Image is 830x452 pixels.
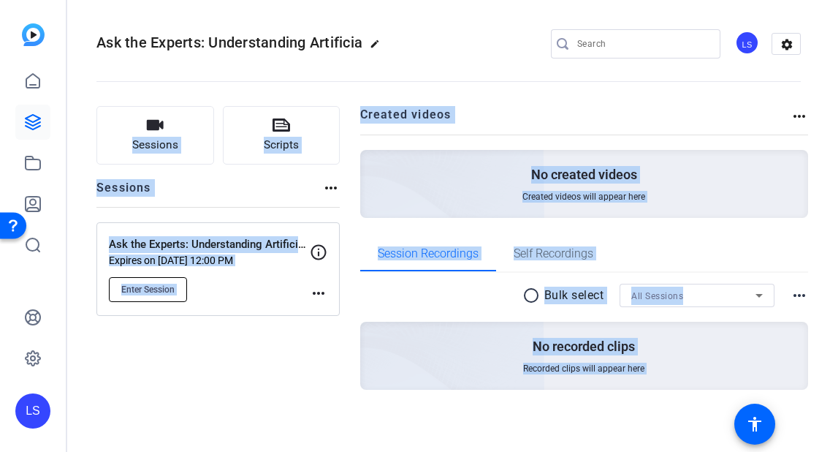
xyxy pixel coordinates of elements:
mat-icon: radio_button_unchecked [522,287,544,304]
span: Ask the Experts: Understanding Artificia [96,34,362,51]
span: Session Recordings [378,248,479,260]
span: Sessions [132,137,178,154]
mat-icon: settings [772,34,802,56]
mat-icon: more_horiz [322,179,340,197]
ngx-avatar: Lo Somers [735,31,761,56]
button: Scripts [223,106,340,165]
p: No recorded clips [533,338,635,355]
span: All Sessions [631,291,683,301]
mat-icon: edit [370,39,387,56]
mat-icon: more_horiz [791,287,808,304]
span: Recorded clips will appear here [523,363,644,374]
p: Bulk select [544,287,604,304]
img: blue-gradient.svg [22,23,45,46]
button: Enter Session [109,277,187,302]
div: LS [15,393,50,429]
img: Creted videos background [197,5,545,323]
span: Scripts [264,137,299,154]
div: LS [735,31,759,55]
span: Self Recordings [514,248,593,260]
p: Expires on [DATE] 12:00 PM [109,255,310,266]
p: No created videos [531,166,637,184]
mat-icon: accessibility [746,415,764,433]
input: Search [577,35,709,53]
mat-icon: more_horiz [791,108,808,125]
button: Sessions [96,106,214,165]
mat-icon: more_horiz [310,285,327,302]
span: Created videos will appear here [522,191,645,203]
p: Ask the Experts: Understanding Artificial Minds through Human Minds [109,236,310,253]
span: Enter Session [121,284,175,295]
h2: Created videos [360,106,791,135]
h2: Sessions [96,179,151,207]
